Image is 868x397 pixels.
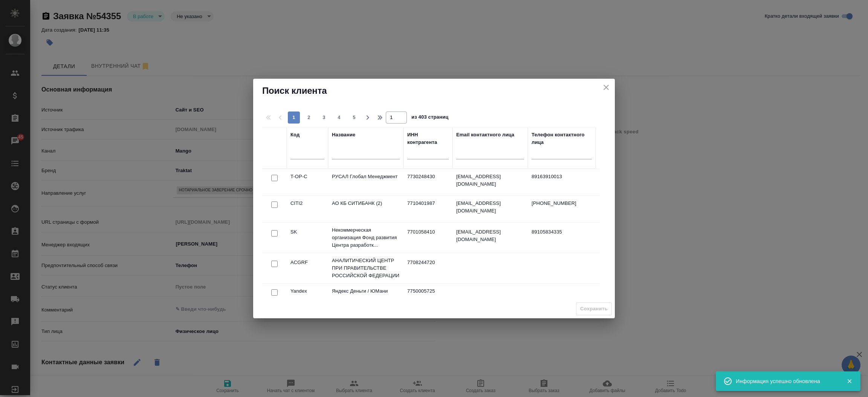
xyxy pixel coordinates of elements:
p: [EMAIL_ADDRESS][DOMAIN_NAME] [456,173,524,188]
span: 4 [333,114,345,121]
p: [PHONE_NUMBER] [532,200,592,207]
button: 3 [318,111,330,124]
div: Название [332,131,355,139]
p: АО КБ СИТИБАНК (2) [332,200,400,207]
button: close [601,82,612,93]
button: 5 [348,111,360,124]
td: CITI2 [287,196,328,222]
td: 7708244720 [403,255,452,281]
div: Email контактного лица [456,131,514,139]
button: 2 [303,111,315,124]
button: 4 [333,111,345,124]
td: SK [287,224,328,251]
td: 7750005725 [403,284,452,310]
td: 7710401987 [403,196,452,222]
td: 7730248430 [403,169,452,195]
span: из 403 страниц [411,113,448,124]
div: Информация успешно обновлена [736,377,835,385]
td: Yandex [287,284,328,310]
div: Телефон контактного лица [532,131,592,146]
span: 5 [348,114,360,121]
div: Код [290,131,300,139]
p: [EMAIL_ADDRESS][DOMAIN_NAME] [456,200,524,215]
span: 2 [303,114,315,121]
button: Закрыть [842,378,857,385]
span: 3 [318,114,330,121]
td: T-OP-C [287,169,328,195]
p: РУСАЛ Глобал Менеджмент [332,173,400,180]
p: 89105834335 [532,228,592,236]
span: Выберите клиента [576,302,612,316]
p: Яндекс Деньги / ЮМани [332,287,400,295]
h2: Поиск клиента [262,85,606,97]
div: ИНН контрагента [407,131,449,146]
p: [EMAIL_ADDRESS][DOMAIN_NAME] [456,228,524,243]
p: АНАЛИТИЧЕСКИЙ ЦЕНТР ПРИ ПРАВИТЕЛЬСТВЕ РОССИЙСКОЙ ФЕДЕРАЦИИ [332,257,400,279]
td: ACGRF [287,255,328,281]
p: Некоммерческая организация Фонд развития Центра разработк... [332,226,400,249]
p: 89163910013 [532,173,592,180]
td: 7701058410 [403,224,452,251]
